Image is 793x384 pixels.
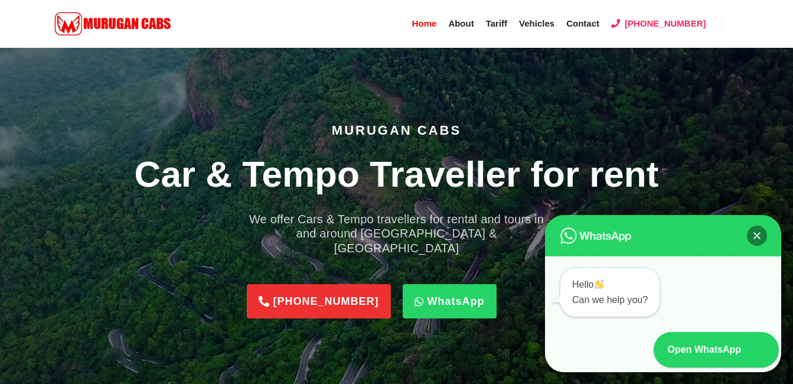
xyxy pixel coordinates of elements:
[625,18,706,28] span: [PHONE_NUMBER]
[519,18,554,28] span: Vehicles
[747,226,767,246] div: Close
[654,332,779,367] div: Open WhatsApp
[273,296,378,307] span: [PHONE_NUMBER]
[486,18,507,28] span: Tariff
[654,332,743,367] div: Open WhatsApp
[566,18,599,28] span: Contact
[66,124,727,137] p: Murugan Cabs
[403,284,497,318] a: WhatsApp
[595,279,604,289] img: 👋
[427,296,485,307] span: WhatsApp
[247,284,390,318] a: [PHONE_NUMBER]
[560,268,660,317] div: Hello Can we help you?
[66,149,727,200] h1: Car & Tempo Traveller for rent
[240,212,554,255] h4: We offer Cars & Tempo travellers for rental and tours in and around [GEOGRAPHIC_DATA] & [GEOGRAPH...
[412,18,437,28] span: Home
[448,18,474,28] span: About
